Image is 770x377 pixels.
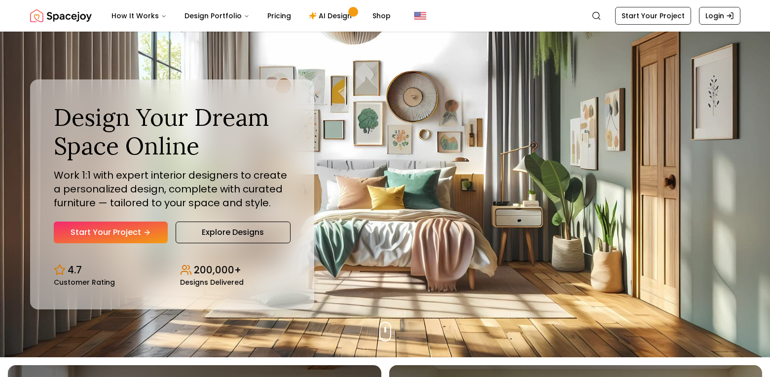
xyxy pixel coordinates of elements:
[54,103,291,160] h1: Design Your Dream Space Online
[68,263,82,277] p: 4.7
[194,263,241,277] p: 200,000+
[104,6,175,26] button: How It Works
[180,279,244,286] small: Designs Delivered
[414,10,426,22] img: United States
[30,6,92,26] a: Spacejoy
[615,7,691,25] a: Start Your Project
[54,168,291,210] p: Work 1:1 with expert interior designers to create a personalized design, complete with curated fu...
[699,7,740,25] a: Login
[54,255,291,286] div: Design stats
[30,6,92,26] img: Spacejoy Logo
[177,6,257,26] button: Design Portfolio
[365,6,399,26] a: Shop
[54,279,115,286] small: Customer Rating
[259,6,299,26] a: Pricing
[301,6,363,26] a: AI Design
[104,6,399,26] nav: Main
[54,222,168,243] a: Start Your Project
[176,222,291,243] a: Explore Designs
